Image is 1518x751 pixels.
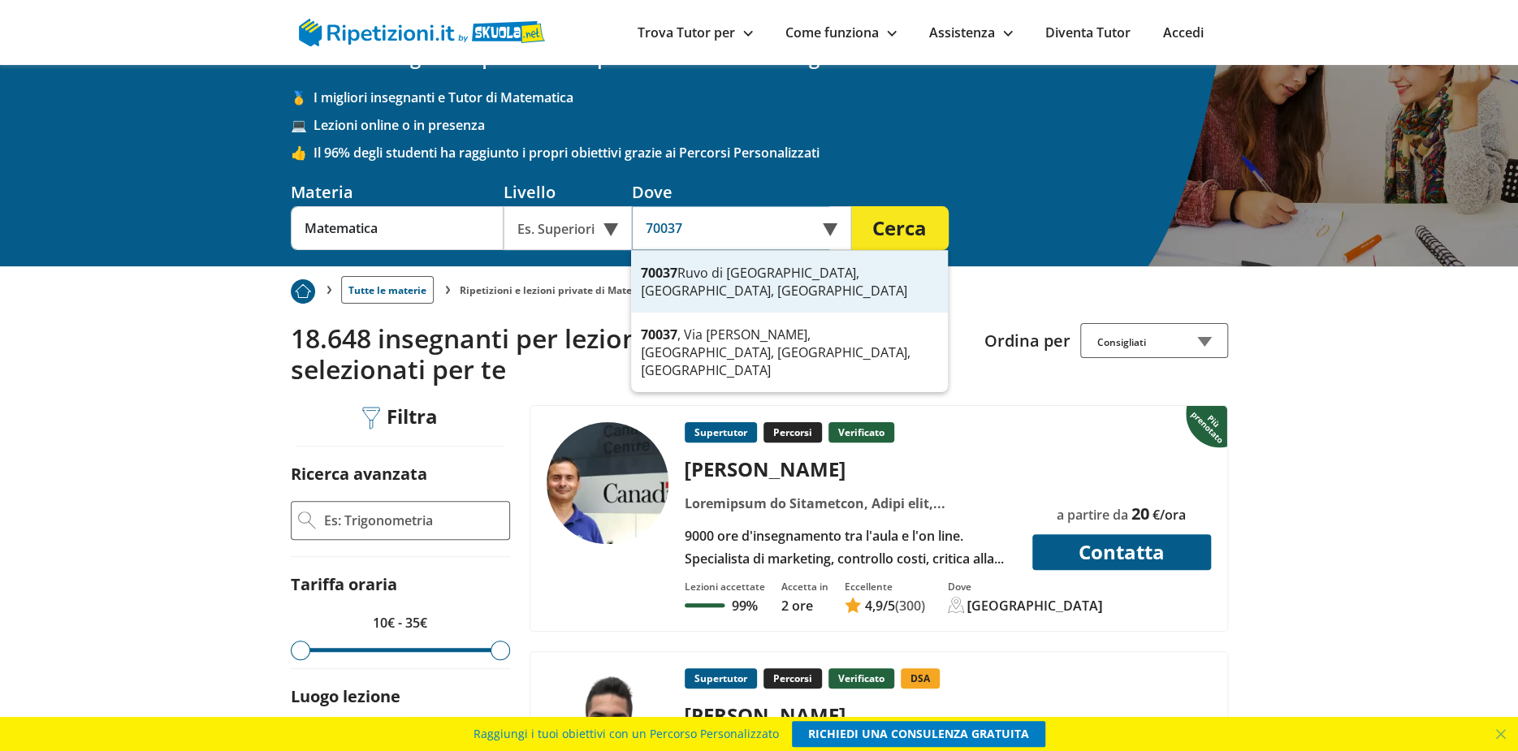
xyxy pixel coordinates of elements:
span: Lezioni online o in presenza [314,116,1228,134]
nav: breadcrumb d-none d-tablet-block [291,266,1228,304]
span: (300) [895,597,925,615]
span: /5 [865,597,895,615]
span: 20 [1131,503,1149,524]
div: 9000 ore d'insegnamento tra l'aula e l'on line. Specialista di marketing, controllo costi, critic... [678,524,1022,570]
span: I migliori insegnanti e Tutor di Matematica [314,88,1228,106]
a: 4,9/5(300) [845,597,925,615]
p: 10€ - 35€ [291,611,510,634]
input: Es. Matematica [291,206,504,250]
li: Ripetizioni e lezioni private di Matematica [460,283,665,297]
p: Percorsi [763,668,822,688]
span: 👍 [291,144,314,162]
h2: Prenota insegnanti qualificati in presenza o online e migliora i tuoi voti [291,45,1228,69]
a: Diventa Tutor [1045,24,1131,41]
label: Ordina per [984,330,1070,352]
label: Tariffa oraria [291,573,397,595]
p: DSA [901,668,940,688]
input: Es: Trigonometria [322,508,503,533]
p: Supertutor [685,668,757,688]
div: , Via [PERSON_NAME], [GEOGRAPHIC_DATA], [GEOGRAPHIC_DATA], [GEOGRAPHIC_DATA] [631,313,948,392]
p: 2 ore [781,597,828,615]
div: Accetta in [781,580,828,593]
div: Loremipsum do Sitametcon, Adipi elit, Seddoeiusmo t incididu, Utlaboree do magnaali, Enimadm, Ven... [678,492,1022,515]
div: Eccellente [845,580,925,593]
div: Dove [948,580,1103,593]
div: [PERSON_NAME] [678,701,1022,728]
a: logo Skuola.net | Ripetizioni.it [299,22,545,40]
button: Cerca [851,206,949,250]
a: Tutte le materie [341,276,434,304]
img: tutor a Milano - Giovanni [547,422,668,544]
span: €/ora [1153,506,1186,524]
div: Es. Superiori [504,206,632,250]
div: Ruvo di [GEOGRAPHIC_DATA], [GEOGRAPHIC_DATA], [GEOGRAPHIC_DATA] [631,251,948,313]
div: Materia [291,181,504,203]
div: Filtra [357,405,444,430]
div: Livello [504,181,632,203]
span: Raggiungi i tuoi obiettivi con un Percorso Personalizzato [474,721,779,747]
button: Contatta [1032,534,1211,570]
span: 4,9 [865,597,883,615]
div: Consigliati [1080,323,1228,358]
div: Lezioni accettate [685,580,765,593]
div: [PERSON_NAME] [678,455,1022,482]
img: Piu prenotato [1186,404,1230,448]
img: Ricerca Avanzata [298,511,316,529]
strong: 70037 [641,326,677,343]
p: Verificato [828,422,894,442]
p: Percorsi [763,422,822,442]
span: 💻 [291,116,314,134]
p: Supertutor [685,422,757,442]
img: logo Skuola.net | Ripetizioni.it [299,19,545,46]
a: RICHIEDI UNA CONSULENZA GRATUITA [792,721,1045,747]
a: Come funziona [785,24,897,41]
img: Piu prenotato [291,279,315,304]
div: [GEOGRAPHIC_DATA] [967,597,1103,615]
a: Trova Tutor per [638,24,753,41]
a: Assistenza [929,24,1013,41]
label: Ricerca avanzata [291,463,427,485]
h2: 18.648 insegnanti per lezioni di Matematica selezionati per te [291,323,972,386]
label: Luogo lezione [291,685,400,707]
div: Dove [632,181,851,203]
strong: 70037 [641,264,677,282]
a: Accedi [1163,24,1204,41]
span: 🥇 [291,88,314,106]
input: Es. Indirizzo o CAP [632,206,829,250]
span: Il 96% degli studenti ha raggiunto i propri obiettivi grazie ai Percorsi Personalizzati [314,144,1228,162]
span: a partire da [1057,506,1128,524]
p: 99% [732,597,758,615]
img: Filtra filtri mobile [362,407,380,429]
p: Verificato [828,668,894,688]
